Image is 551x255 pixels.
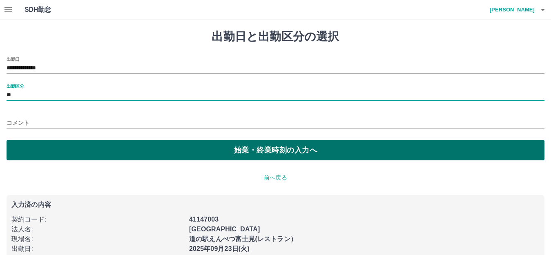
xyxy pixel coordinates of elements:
p: 法人名 : [11,224,184,234]
b: 道の駅えんべつ富士見(レストラン） [189,235,297,242]
b: 41147003 [189,216,219,223]
h1: 出勤日と出勤区分の選択 [7,30,544,44]
p: 現場名 : [11,234,184,244]
label: 出勤区分 [7,83,24,89]
p: 入力済の内容 [11,202,540,208]
label: 出勤日 [7,56,20,62]
b: [GEOGRAPHIC_DATA] [189,226,260,233]
p: 出勤日 : [11,244,184,254]
p: 前へ戻る [7,173,544,182]
p: 契約コード : [11,215,184,224]
b: 2025年09月23日(火) [189,245,250,252]
button: 始業・終業時刻の入力へ [7,140,544,160]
